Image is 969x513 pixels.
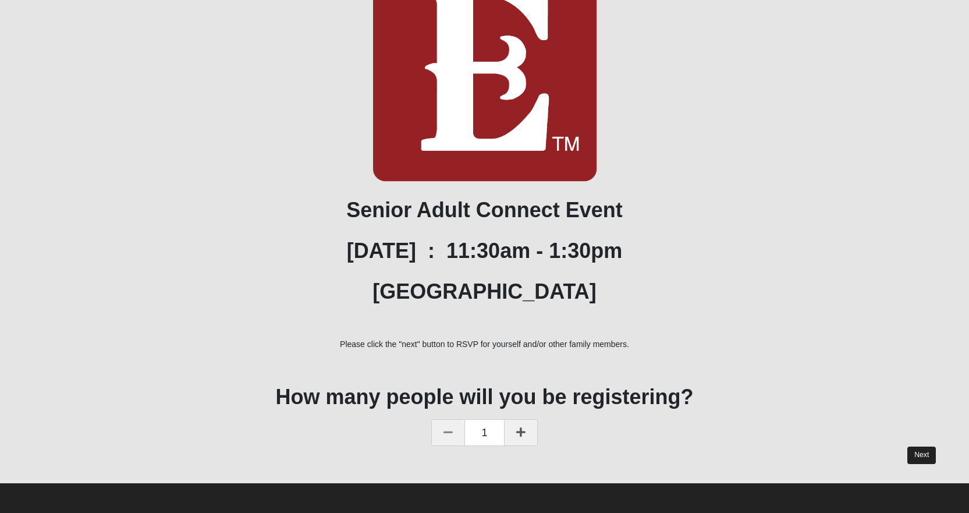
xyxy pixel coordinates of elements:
[465,419,503,446] span: 1
[33,279,936,304] h1: [GEOGRAPHIC_DATA]
[33,338,936,351] p: Please click the "next" button to RSVP for yourself and/or other family members.
[907,447,936,464] a: Next
[33,238,936,263] h1: [DATE] : 11:30am - 1:30pm
[33,197,936,222] h1: Senior Adult Connect Event
[33,384,936,409] h1: How many people will you be registering?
